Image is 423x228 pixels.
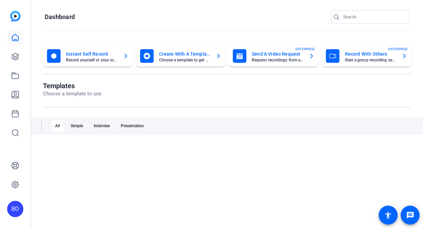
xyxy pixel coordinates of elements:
[159,50,211,58] mat-card-title: Create With A Template
[136,45,226,67] button: Create With A TemplateChoose a template to get started
[66,50,118,58] mat-card-title: Instant Self Record
[322,45,411,67] button: Record With OthersStart a group recording sessionENTERPRISE
[229,45,318,67] button: Send A Video RequestRequest recordings from anyone, anywhereENTERPRISE
[252,50,304,58] mat-card-title: Send A Video Request
[345,58,397,62] mat-card-subtitle: Start a group recording session
[295,46,315,52] span: ENTERPRISE
[406,211,414,219] mat-icon: message
[43,82,102,90] h1: Templates
[10,11,21,21] img: blue-gradient.svg
[51,120,64,131] div: All
[343,13,404,21] input: Search
[45,13,75,21] h1: Dashboard
[117,120,148,131] div: Presentation
[67,120,87,131] div: Simple
[159,58,211,62] mat-card-subtitle: Choose a template to get started
[388,46,408,52] span: ENTERPRISE
[90,120,114,131] div: Interview
[66,58,118,62] mat-card-subtitle: Record yourself or your screen
[252,58,304,62] mat-card-subtitle: Request recordings from anyone, anywhere
[384,211,392,219] mat-icon: accessibility
[345,50,397,58] mat-card-title: Record With Others
[7,201,23,217] div: BD
[43,45,133,67] button: Instant Self RecordRecord yourself or your screen
[43,90,102,98] p: Choose a template to use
